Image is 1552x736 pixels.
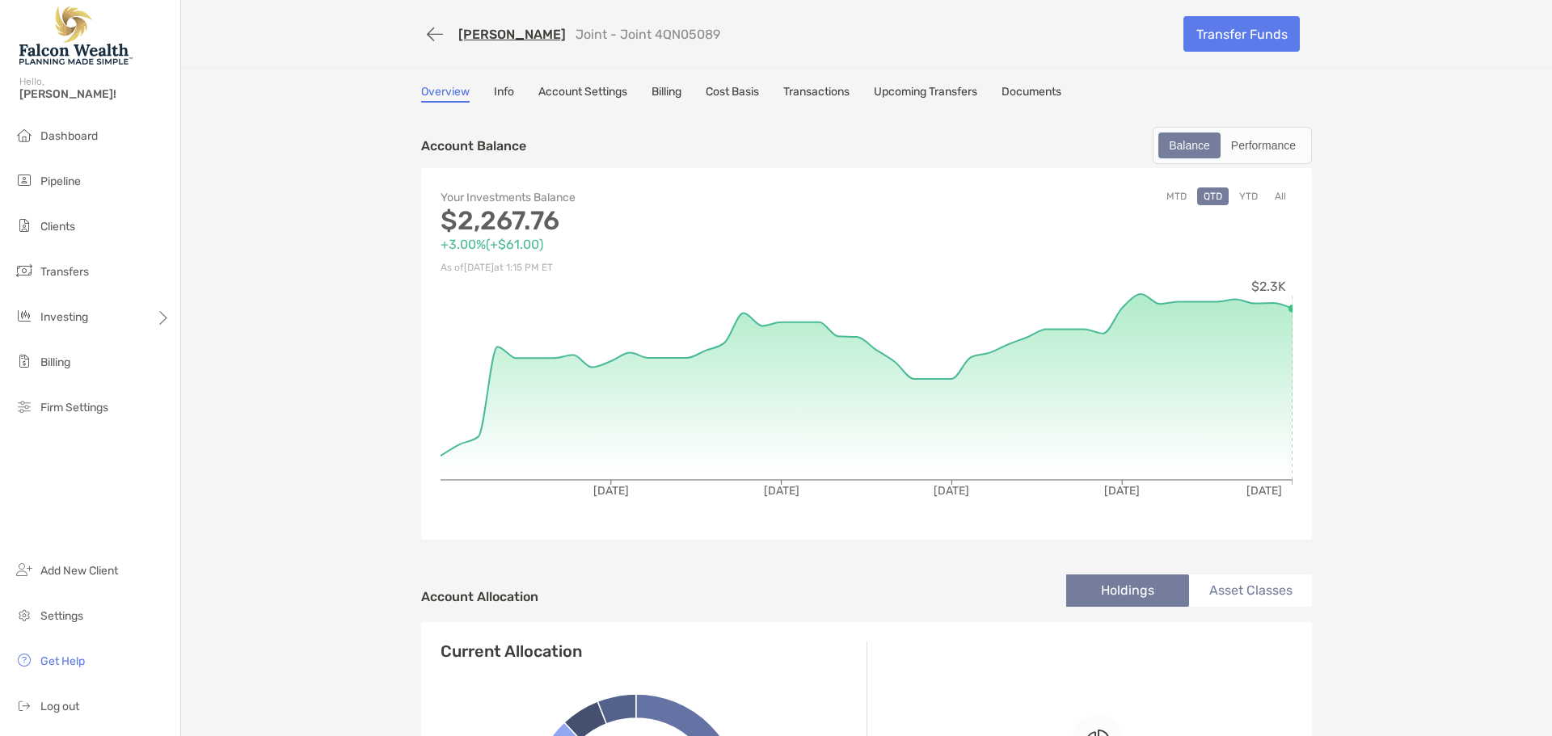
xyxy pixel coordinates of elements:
p: +3.00% ( +$61.00 ) [441,234,867,254]
tspan: $2.3K [1251,279,1286,294]
tspan: [DATE] [764,484,799,498]
a: Account Settings [538,85,627,103]
p: As of [DATE] at 1:15 PM ET [441,258,867,278]
span: Add New Client [40,564,118,578]
img: transfers icon [15,261,34,280]
a: Documents [1002,85,1061,103]
span: Billing [40,355,70,369]
h4: Current Allocation [441,641,582,661]
a: Billing [652,85,681,103]
p: Joint - Joint 4QN05089 [576,27,720,42]
li: Holdings [1066,574,1189,607]
a: Info [494,85,514,103]
span: Settings [40,609,83,623]
span: Pipeline [40,175,81,188]
p: $2,267.76 [441,211,867,231]
span: Transfers [40,265,89,279]
img: clients icon [15,216,34,235]
img: Falcon Wealth Planning Logo [19,6,133,65]
a: Transfer Funds [1183,16,1300,52]
img: billing icon [15,351,34,371]
span: Investing [40,310,88,324]
img: dashboard icon [15,125,34,145]
div: Performance [1222,134,1305,157]
span: Clients [40,220,75,233]
img: investing icon [15,306,34,326]
button: MTD [1160,187,1193,205]
div: segmented control [1153,127,1312,164]
button: QTD [1197,187,1229,205]
span: Dashboard [40,129,98,143]
img: add_new_client icon [15,560,34,579]
p: Your Investments Balance [441,187,867,208]
a: Cost Basis [706,85,759,103]
img: settings icon [15,605,34,625]
a: Transactions [783,85,850,103]
button: All [1268,187,1293,205]
button: YTD [1233,187,1264,205]
img: pipeline icon [15,170,34,190]
span: Get Help [40,654,85,668]
span: [PERSON_NAME]! [19,87,171,101]
tspan: [DATE] [1104,484,1140,498]
p: Account Balance [421,136,526,156]
tspan: [DATE] [934,484,969,498]
span: Log out [40,700,79,713]
div: Balance [1160,134,1219,157]
span: Firm Settings [40,401,108,414]
img: firm-settings icon [15,397,34,416]
img: logout icon [15,696,34,715]
img: get-help icon [15,650,34,670]
a: Upcoming Transfers [874,85,977,103]
a: [PERSON_NAME] [458,27,566,42]
tspan: [DATE] [593,484,629,498]
tspan: [DATE] [1246,484,1282,498]
h4: Account Allocation [421,589,538,604]
a: Overview [421,85,470,103]
li: Asset Classes [1189,574,1312,607]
